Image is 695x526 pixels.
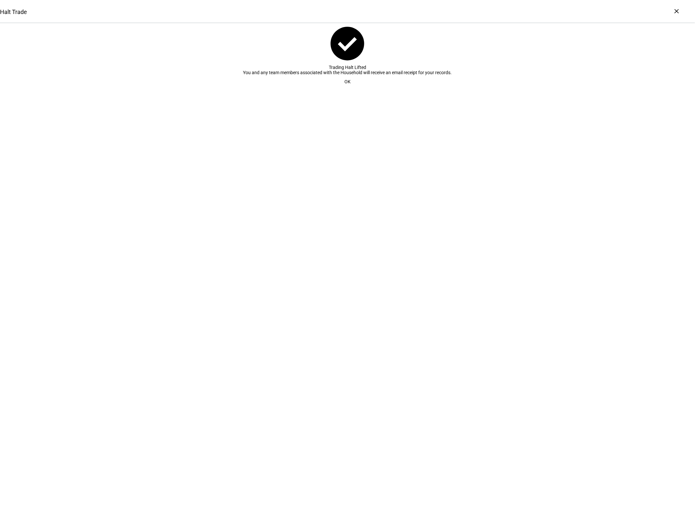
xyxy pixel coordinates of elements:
[344,75,351,88] span: OK
[243,70,452,75] div: You and any team members associated with the Household will receive an email receipt for your rec...
[337,75,358,88] button: OK
[327,23,368,64] mat-icon: check_circle
[672,6,682,16] div: ×
[243,65,452,70] div: Trading Halt Lifted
